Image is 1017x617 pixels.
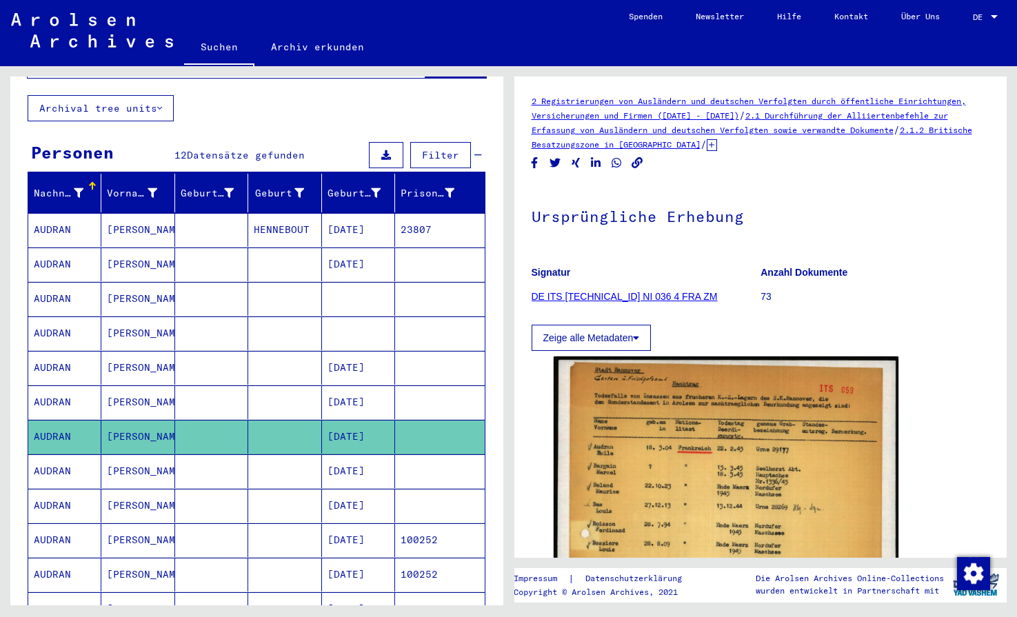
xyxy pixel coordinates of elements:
[28,420,101,454] mat-cell: AUDRAN
[739,109,745,121] span: /
[322,523,395,557] mat-cell: [DATE]
[28,282,101,316] mat-cell: AUDRAN
[101,420,174,454] mat-cell: [PERSON_NAME]
[181,182,251,204] div: Geburtsname
[28,385,101,419] mat-cell: AUDRAN
[574,572,698,586] a: Datenschutzerklärung
[101,523,174,557] mat-cell: [PERSON_NAME]
[322,247,395,281] mat-cell: [DATE]
[401,182,471,204] div: Prisoner #
[514,572,568,586] a: Impressum
[328,182,398,204] div: Geburtsdatum
[395,174,484,212] mat-header-cell: Prisoner #
[28,247,101,281] mat-cell: AUDRAN
[28,351,101,385] mat-cell: AUDRAN
[532,185,990,245] h1: Ursprüngliche Erhebung
[174,149,187,161] span: 12
[328,186,381,201] div: Geburtsdatum
[701,138,707,150] span: /
[973,12,988,22] span: DE
[532,291,718,302] a: DE ITS [TECHNICAL_ID] NI 036 4 FRA ZM
[761,267,847,278] b: Anzahl Dokumente
[532,325,652,351] button: Zeige alle Metadaten
[610,154,624,172] button: Share on WhatsApp
[181,186,234,201] div: Geburtsname
[248,174,321,212] mat-header-cell: Geburt‏
[101,351,174,385] mat-cell: [PERSON_NAME]
[395,213,484,247] mat-cell: 23807
[630,154,645,172] button: Copy link
[28,95,174,121] button: Archival tree units
[527,154,542,172] button: Share on Facebook
[107,186,157,201] div: Vorname
[322,558,395,591] mat-cell: [DATE]
[410,142,471,168] button: Filter
[248,213,321,247] mat-cell: HENNEBOUT
[950,567,1002,602] img: yv_logo.png
[254,30,381,63] a: Archiv erkunden
[101,174,174,212] mat-header-cell: Vorname
[34,186,83,201] div: Nachname
[254,186,303,201] div: Geburt‏
[175,174,248,212] mat-header-cell: Geburtsname
[322,174,395,212] mat-header-cell: Geburtsdatum
[756,585,944,597] p: wurden entwickelt in Partnerschaft mit
[756,572,944,585] p: Die Arolsen Archives Online-Collections
[395,523,484,557] mat-cell: 100252
[761,290,989,304] p: 73
[322,351,395,385] mat-cell: [DATE]
[28,558,101,591] mat-cell: AUDRAN
[548,154,563,172] button: Share on Twitter
[254,182,321,204] div: Geburt‏
[101,247,174,281] mat-cell: [PERSON_NAME]
[322,454,395,488] mat-cell: [DATE]
[569,154,583,172] button: Share on Xing
[28,454,101,488] mat-cell: AUDRAN
[101,385,174,419] mat-cell: [PERSON_NAME]
[894,123,900,136] span: /
[532,267,571,278] b: Signatur
[532,96,966,121] a: 2 Registrierungen von Ausländern und deutschen Verfolgten durch öffentliche Einrichtungen, Versic...
[34,182,101,204] div: Nachname
[184,30,254,66] a: Suchen
[101,558,174,591] mat-cell: [PERSON_NAME]
[101,454,174,488] mat-cell: [PERSON_NAME]
[28,316,101,350] mat-cell: AUDRAN
[395,558,484,591] mat-cell: 100252
[422,149,459,161] span: Filter
[28,174,101,212] mat-header-cell: Nachname
[322,420,395,454] mat-cell: [DATE]
[187,149,305,161] span: Datensätze gefunden
[101,213,174,247] mat-cell: [PERSON_NAME]
[31,140,114,165] div: Personen
[101,282,174,316] mat-cell: [PERSON_NAME]
[589,154,603,172] button: Share on LinkedIn
[322,385,395,419] mat-cell: [DATE]
[514,572,698,586] div: |
[28,213,101,247] mat-cell: AUDRAN
[401,186,454,201] div: Prisoner #
[514,586,698,598] p: Copyright © Arolsen Archives, 2021
[11,13,173,48] img: Arolsen_neg.svg
[322,489,395,523] mat-cell: [DATE]
[956,556,989,589] div: Zustimmung ändern
[28,523,101,557] mat-cell: AUDRAN
[322,213,395,247] mat-cell: [DATE]
[957,557,990,590] img: Zustimmung ändern
[107,182,174,204] div: Vorname
[101,316,174,350] mat-cell: [PERSON_NAME]
[28,489,101,523] mat-cell: AUDRAN
[101,489,174,523] mat-cell: [PERSON_NAME]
